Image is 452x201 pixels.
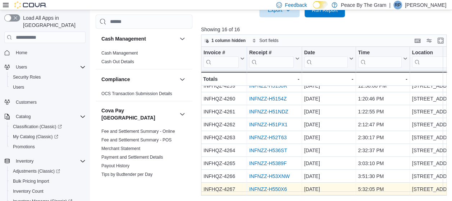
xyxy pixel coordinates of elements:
p: Peace By The Gram [341,1,387,9]
a: Cash Out Details [101,59,134,64]
div: Location [412,50,452,56]
span: Fee and Settlement Summary - POS [101,137,172,143]
span: Adjustments (Classic) [13,168,60,174]
div: INFHQZ-4266 [204,172,245,181]
button: Compliance [178,75,187,84]
span: My Catalog (Classic) [10,132,86,141]
span: Users [13,84,24,90]
button: Cash Management [101,35,177,42]
button: Inventory [1,156,88,166]
span: Classification (Classic) [13,124,62,130]
div: - [358,75,407,83]
span: Security Roles [10,73,86,81]
a: OCS Transaction Submission Details [101,91,172,96]
button: Cova Pay [GEOGRAPHIC_DATA] [178,110,187,118]
button: Promotions [7,142,88,152]
span: Inventory Count [13,188,44,194]
a: INFNZZ-H550X6 [249,186,287,192]
button: Display options [425,36,433,45]
div: [DATE] [304,185,353,193]
button: Compliance [101,76,177,83]
div: Time [358,50,401,56]
button: Inventory [13,157,36,165]
a: Promotions [10,142,38,151]
div: Receipt # [249,50,294,56]
a: Adjustments (Classic) [7,166,88,176]
button: Invoice # [204,50,245,68]
div: Rob Pranger [393,1,402,9]
a: Bulk Pricing Import [10,177,52,186]
div: Invoice # [204,50,239,68]
div: 1:22:55 PM [358,107,407,116]
div: 5:32:05 PM [358,185,407,193]
span: Users [16,64,27,70]
a: Home [13,48,30,57]
input: Dark Mode [313,1,328,9]
span: Cash Management [101,50,138,56]
div: Location [412,50,452,68]
button: Inventory Count [7,186,88,196]
a: INFNZZ-H5150R [249,83,287,89]
a: INFNZZ-H51NDZ [249,109,288,114]
button: Enter fullscreen [436,36,445,45]
a: Customers [13,98,40,107]
span: Tips by Budtender per Day [101,172,152,177]
a: My Catalog (Classic) [7,132,88,142]
span: Catalog [16,114,31,120]
button: Cash Management [178,34,187,43]
span: Users [10,83,86,92]
div: INFHQZ-4267 [204,185,245,193]
span: Home [13,48,86,57]
button: Date [304,50,353,68]
div: Date [304,50,347,68]
a: Payment and Settlement Details [101,155,163,160]
div: [DATE] [304,81,353,90]
span: Fee and Settlement Summary - Online [101,128,175,134]
span: Promotions [10,142,86,151]
div: Totals [203,75,245,83]
h3: Compliance [101,76,130,83]
button: Security Roles [7,72,88,82]
div: - [304,75,353,83]
span: Cash Out Details [101,59,134,65]
div: Cova Pay [GEOGRAPHIC_DATA] [96,127,192,190]
button: Users [7,82,88,92]
div: INFHQZ-4260 [204,94,245,103]
span: Security Roles [13,74,41,80]
h3: Cash Management [101,35,146,42]
a: Users [10,83,27,92]
button: Customers [1,97,88,107]
div: [DATE] [304,107,353,116]
div: 3:51:30 PM [358,172,407,181]
div: [DATE] [304,172,353,181]
p: Showing 16 of 16 [201,26,449,33]
button: Keyboard shortcuts [413,36,422,45]
span: Catalog [13,112,86,121]
button: Bulk Pricing Import [7,176,88,186]
div: Cash Management [96,49,192,69]
div: [DATE] [304,159,353,168]
button: Sort fields [249,36,281,45]
button: Export [259,3,300,17]
div: Date [304,50,347,56]
a: INFNZZ-H5154Z [249,96,287,102]
span: Users [13,63,86,71]
span: RP [395,1,401,9]
button: Home [1,47,88,58]
div: INFHQZ-4262 [204,120,245,129]
div: INFHQZ-4264 [204,146,245,155]
a: Merchant Statement [101,146,140,151]
a: INFNZZ-H53XNW [249,173,290,179]
div: INFHQZ-4265 [204,159,245,168]
span: Inventory [16,158,33,164]
span: Export [264,3,295,17]
button: Users [13,63,30,71]
button: Cova Pay [GEOGRAPHIC_DATA] [101,107,177,121]
div: Compliance [96,89,192,101]
span: Customers [16,99,37,105]
a: INFNZZ-H5389F [249,160,287,166]
div: 3:03:10 PM [358,159,407,168]
span: Classification (Classic) [10,122,86,131]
